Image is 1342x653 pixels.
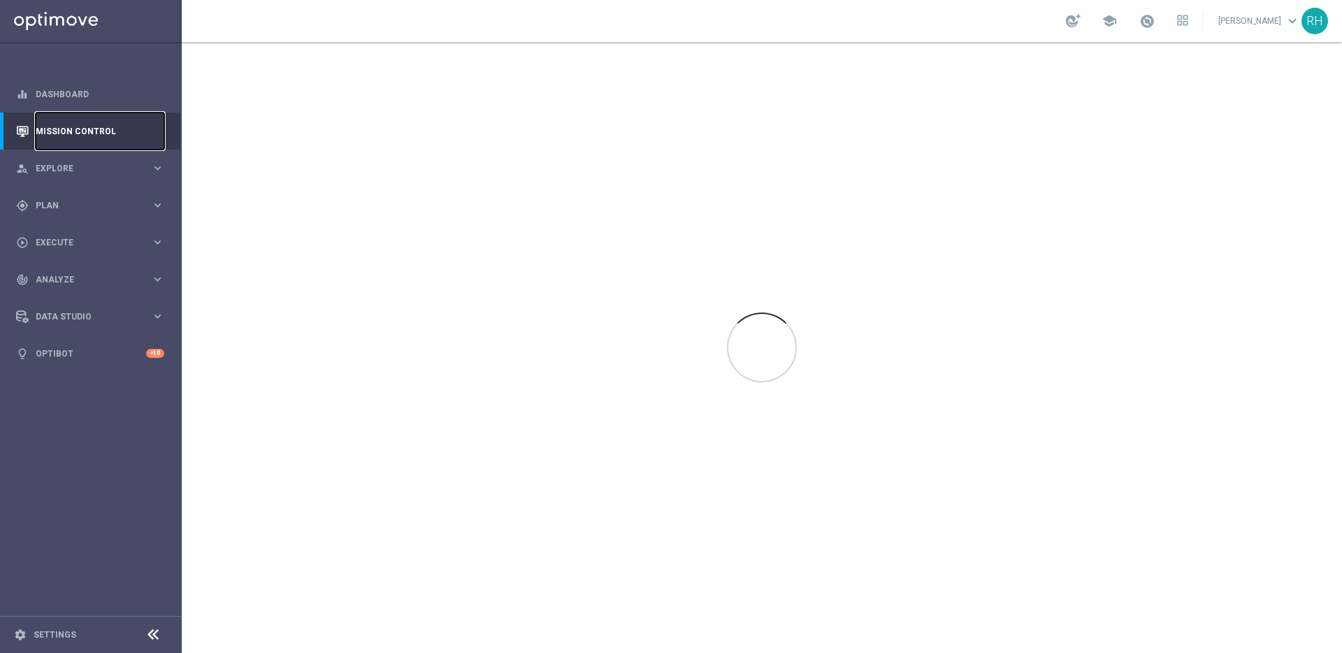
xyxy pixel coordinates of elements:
[15,200,165,211] button: gps_fixed Plan keyboard_arrow_right
[16,236,151,249] div: Execute
[36,313,151,321] span: Data Studio
[16,162,29,175] i: person_search
[15,126,165,137] button: Mission Control
[151,310,164,323] i: keyboard_arrow_right
[36,238,151,247] span: Execute
[16,88,29,101] i: equalizer
[36,201,151,210] span: Plan
[1102,13,1117,29] span: school
[16,310,151,323] div: Data Studio
[36,335,146,372] a: Optibot
[151,162,164,175] i: keyboard_arrow_right
[16,76,164,113] div: Dashboard
[36,275,151,284] span: Analyze
[15,237,165,248] button: play_circle_outline Execute keyboard_arrow_right
[151,236,164,249] i: keyboard_arrow_right
[36,113,164,150] a: Mission Control
[16,162,151,175] div: Explore
[15,311,165,322] button: Data Studio keyboard_arrow_right
[16,199,151,212] div: Plan
[151,199,164,212] i: keyboard_arrow_right
[1285,13,1300,29] span: keyboard_arrow_down
[16,335,164,372] div: Optibot
[1301,8,1328,34] div: RH
[15,348,165,359] button: lightbulb Optibot +10
[14,629,27,641] i: settings
[16,113,164,150] div: Mission Control
[16,236,29,249] i: play_circle_outline
[36,164,151,173] span: Explore
[15,163,165,174] button: person_search Explore keyboard_arrow_right
[16,199,29,212] i: gps_fixed
[15,274,165,285] button: track_changes Analyze keyboard_arrow_right
[34,631,76,639] a: Settings
[16,347,29,360] i: lightbulb
[16,273,151,286] div: Analyze
[15,89,165,100] button: equalizer Dashboard
[1217,10,1301,31] a: [PERSON_NAME]keyboard_arrow_down
[36,76,164,113] a: Dashboard
[16,273,29,286] i: track_changes
[151,273,164,286] i: keyboard_arrow_right
[146,349,164,358] div: +10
